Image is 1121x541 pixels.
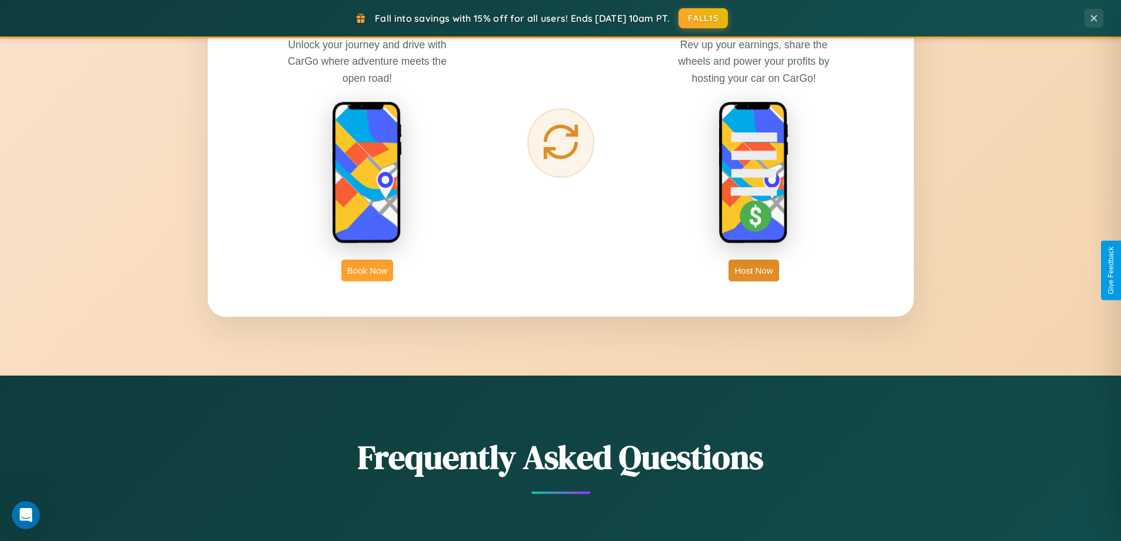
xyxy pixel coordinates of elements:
p: Rev up your earnings, share the wheels and power your profits by hosting your car on CarGo! [666,36,842,86]
span: Fall into savings with 15% off for all users! Ends [DATE] 10am PT. [375,12,670,24]
h2: Frequently Asked Questions [208,434,914,480]
img: rent phone [332,101,403,245]
iframe: Intercom live chat [12,501,40,529]
button: FALL15 [678,8,728,28]
img: host phone [718,101,789,245]
button: Host Now [729,260,779,281]
button: Book Now [341,260,393,281]
p: Unlock your journey and drive with CarGo where adventure meets the open road! [279,36,455,86]
div: Give Feedback [1107,247,1115,294]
